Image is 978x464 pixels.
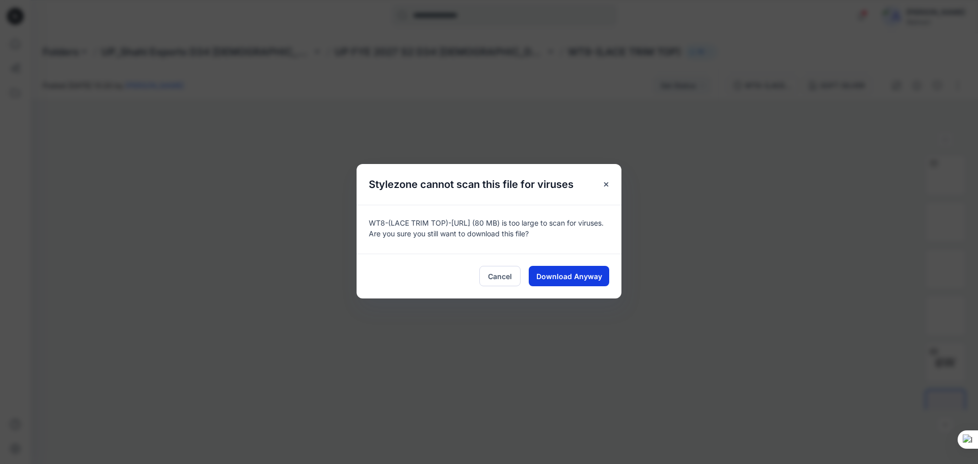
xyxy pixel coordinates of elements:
button: Close [597,175,615,194]
span: Cancel [488,271,512,282]
button: Cancel [479,266,521,286]
button: Download Anyway [529,266,609,286]
div: WT8-(LACE TRIM TOP)-[URL] (80 MB) is too large to scan for viruses. Are you sure you still want t... [357,205,621,254]
span: Download Anyway [536,271,602,282]
h5: Stylezone cannot scan this file for viruses [357,164,586,205]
